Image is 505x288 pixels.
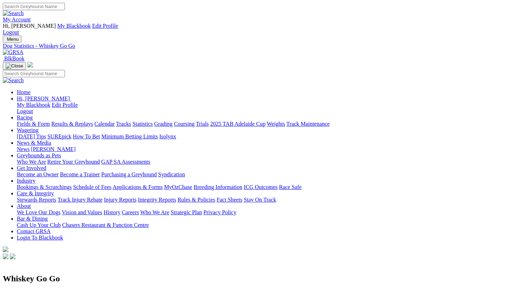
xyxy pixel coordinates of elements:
a: Bookings & Scratchings [17,184,72,190]
a: Track Maintenance [287,121,330,127]
div: Greyhounds as Pets [17,159,502,165]
a: Login To Blackbook [17,235,63,241]
span: Menu [7,37,19,42]
a: News & Media [17,140,51,146]
img: GRSA [3,49,23,55]
a: Edit Profile [52,102,78,108]
a: Stay On Track [244,197,276,203]
a: We Love Our Dogs [17,209,60,215]
a: News [17,146,29,152]
div: Hi, [PERSON_NAME] [17,102,502,114]
a: How To Bet [73,133,100,139]
img: facebook.svg [3,254,8,259]
img: Close [6,63,23,69]
a: Calendar [94,121,115,127]
div: Wagering [17,133,502,140]
a: Weights [267,121,285,127]
img: logo-grsa-white.png [3,247,8,252]
h2: Whiskey Go Go [3,274,502,283]
a: Hi, [PERSON_NAME] [17,96,71,102]
a: Purchasing a Greyhound [101,171,157,177]
span: BlkBook [4,55,25,61]
a: BlkBook [3,55,25,61]
img: logo-grsa-white.png [27,62,33,67]
a: Minimum Betting Limits [101,133,158,139]
a: Get Involved [17,165,46,171]
div: Get Involved [17,171,502,178]
a: Stewards Reports [17,197,56,203]
div: About [17,209,502,216]
a: Who We Are [17,159,46,165]
a: Become an Owner [17,171,59,177]
div: Care & Integrity [17,197,502,203]
div: Bar & Dining [17,222,502,228]
a: Isolynx [159,133,176,139]
a: Wagering [17,127,39,133]
a: Vision and Values [62,209,102,215]
a: Syndication [158,171,185,177]
a: Trials [196,121,209,127]
a: Race Safe [279,184,301,190]
a: Schedule of Fees [73,184,111,190]
a: [DATE] Tips [17,133,46,139]
a: Results & Replays [51,121,93,127]
a: Tracks [116,121,131,127]
a: Track Injury Rebate [58,197,102,203]
a: [PERSON_NAME] [31,146,75,152]
a: Rules & Policies [177,197,215,203]
a: Who We Are [140,209,169,215]
button: Toggle navigation [3,35,21,43]
div: Industry [17,184,502,190]
a: Breeding Information [194,184,242,190]
a: Coursing [174,121,195,127]
a: MyOzChase [164,184,192,190]
img: Search [3,77,24,84]
a: Strategic Plan [171,209,202,215]
a: ICG Outcomes [244,184,277,190]
span: Hi, [PERSON_NAME] [17,96,70,102]
a: Dog Statistics - Whiskey Go Go [3,43,502,49]
a: Fact Sheets [217,197,242,203]
a: Logout [3,29,19,35]
span: Hi, [PERSON_NAME] [3,23,56,29]
a: Greyhounds as Pets [17,152,61,158]
a: History [103,209,120,215]
a: Applications & Forms [113,184,163,190]
a: Bar & Dining [17,216,48,222]
a: Injury Reports [104,197,136,203]
a: My Blackbook [57,23,91,29]
a: Cash Up Your Club [17,222,61,228]
a: Grading [154,121,173,127]
a: SUREpick [47,133,71,139]
a: My Account [3,17,31,22]
a: GAP SA Assessments [101,159,150,165]
a: Retire Your Greyhound [47,159,100,165]
input: Search [3,3,65,10]
a: Integrity Reports [138,197,176,203]
a: Privacy Policy [203,209,236,215]
div: News & Media [17,146,502,152]
img: twitter.svg [10,254,15,259]
a: Contact GRSA [17,228,50,234]
div: Racing [17,121,502,127]
a: 2025 TAB Adelaide Cup [210,121,265,127]
a: My Blackbook [17,102,50,108]
a: About [17,203,31,209]
a: Edit Profile [92,23,118,29]
a: Care & Integrity [17,190,54,196]
a: Logout [17,108,33,114]
a: Racing [17,114,33,120]
input: Search [3,70,65,77]
button: Toggle navigation [3,62,26,70]
a: Home [17,89,31,95]
a: Industry [17,178,35,184]
a: Statistics [133,121,153,127]
a: Careers [122,209,139,215]
div: My Account [3,23,502,35]
img: Search [3,10,24,17]
a: Chasers Restaurant & Function Centre [62,222,149,228]
a: Fields & Form [17,121,50,127]
a: Become a Trainer [60,171,100,177]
